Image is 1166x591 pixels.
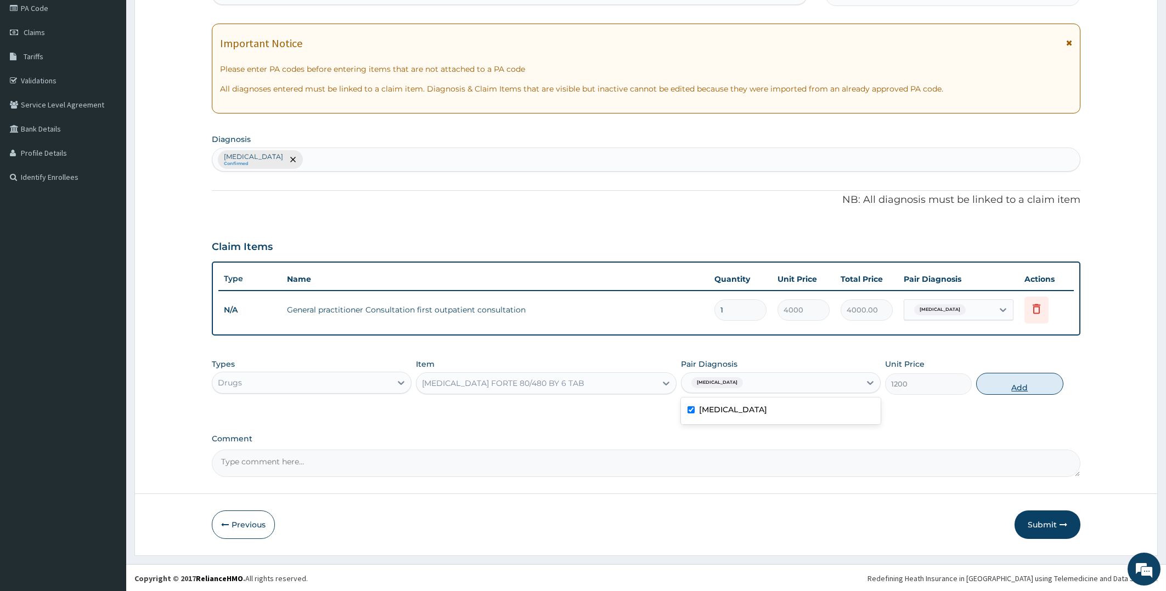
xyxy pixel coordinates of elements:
th: Actions [1019,268,1074,290]
th: Name [281,268,709,290]
div: Drugs [218,377,242,388]
th: Pair Diagnosis [898,268,1019,290]
label: Types [212,360,235,369]
a: RelianceHMO [196,573,243,583]
label: Diagnosis [212,134,251,145]
span: remove selection option [288,155,298,164]
th: Quantity [709,268,772,290]
span: [MEDICAL_DATA] [691,377,743,388]
td: General practitioner Consultation first outpatient consultation [281,299,709,321]
h3: Claim Items [212,241,273,253]
textarea: Type your message and hit 'Enter' [5,299,209,338]
p: NB: All diagnosis must be linked to a claim item [212,193,1081,207]
p: [MEDICAL_DATA] [224,152,283,161]
button: Add [976,373,1063,395]
label: Item [416,359,435,370]
div: Redefining Heath Insurance in [GEOGRAPHIC_DATA] using Telemedicine and Data Science! [868,573,1158,584]
span: Claims [24,27,45,37]
span: [MEDICAL_DATA] [914,304,966,315]
th: Total Price [835,268,898,290]
label: [MEDICAL_DATA] [699,404,767,415]
span: Tariffs [24,52,43,61]
p: All diagnoses entered must be linked to a claim item. Diagnosis & Claim Items that are visible bu... [220,83,1073,94]
th: Type [218,269,281,289]
label: Unit Price [885,359,925,370]
p: Please enter PA codes before entering items that are not attached to a PA code [220,64,1073,75]
td: N/A [218,300,281,320]
div: [MEDICAL_DATA] FORTE 80/480 BY 6 TAB [422,378,584,389]
small: Confirmed [224,161,283,167]
span: We're online! [64,138,151,249]
button: Submit [1015,510,1080,539]
button: Previous [212,510,275,539]
label: Pair Diagnosis [681,359,737,370]
strong: Copyright © 2017 . [134,573,245,583]
div: Chat with us now [57,61,184,76]
th: Unit Price [772,268,835,290]
label: Comment [212,434,1081,444]
img: d_794563401_company_1708531726252_794563401 [20,55,44,82]
h1: Important Notice [220,37,302,49]
div: Minimize live chat window [180,5,206,32]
